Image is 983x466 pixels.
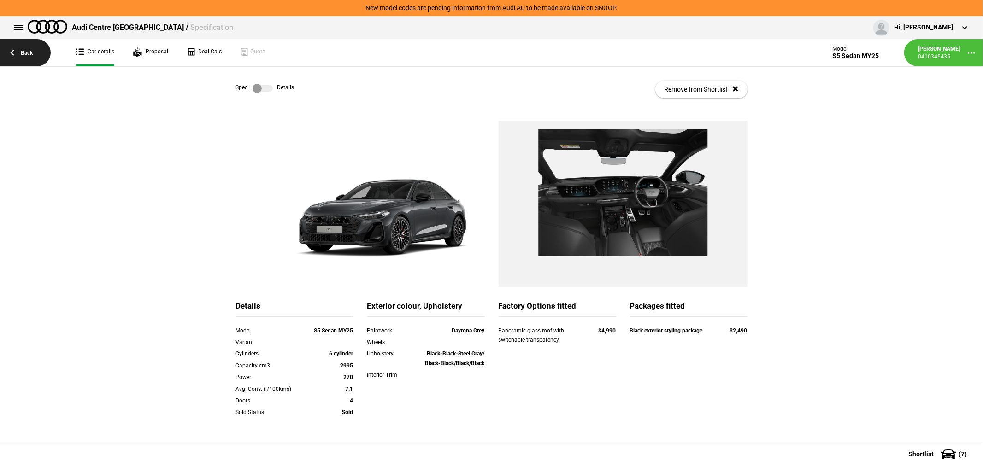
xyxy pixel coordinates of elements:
[344,374,353,380] strong: 270
[832,46,879,52] div: Model
[236,84,294,93] div: Spec Details
[236,384,306,394] div: Avg. Cons. (l/100kms)
[28,20,67,34] img: audi.png
[367,326,414,335] div: Paintwork
[367,349,414,358] div: Upholstery
[346,386,353,392] strong: 7.1
[918,45,960,53] div: [PERSON_NAME]
[236,373,306,382] div: Power
[236,396,306,405] div: Doors
[832,52,879,60] div: S5 Sedan MY25
[908,451,934,457] span: Shortlist
[959,451,967,457] span: ( 7 )
[894,23,953,32] div: Hi, [PERSON_NAME]
[133,39,168,66] a: Proposal
[341,362,353,369] strong: 2995
[190,23,233,32] span: Specification
[314,327,353,334] strong: S5 Sedan MY25
[425,350,485,366] strong: Black-Black-Steel Gray/ Black-Black/Black/Black
[236,361,306,370] div: Capacity cm3
[342,409,353,415] strong: Sold
[236,408,306,417] div: Sold Status
[918,45,960,61] a: [PERSON_NAME]0410345435
[330,350,353,357] strong: 6 cylinder
[630,327,703,334] strong: Black exterior styling package
[236,338,306,347] div: Variant
[367,370,414,379] div: Interior Trim
[730,327,748,334] strong: $2,490
[499,301,616,317] div: Factory Options fitted
[918,53,960,61] div: 0410345435
[236,349,306,358] div: Cylinders
[960,41,983,64] button: ...
[76,39,114,66] a: Car details
[236,326,306,335] div: Model
[187,39,222,66] a: Deal Calc
[655,81,748,98] button: Remove from Shortlist
[452,327,485,334] strong: Daytona Grey
[895,443,983,466] button: Shortlist(7)
[367,301,485,317] div: Exterior colour, Upholstery
[499,326,581,345] div: Panoramic glass roof with switchable transparency
[72,23,233,33] div: Audi Centre [GEOGRAPHIC_DATA] /
[630,301,748,317] div: Packages fitted
[367,338,414,347] div: Wheels
[350,397,353,404] strong: 4
[236,301,353,317] div: Details
[599,327,616,334] strong: $4,990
